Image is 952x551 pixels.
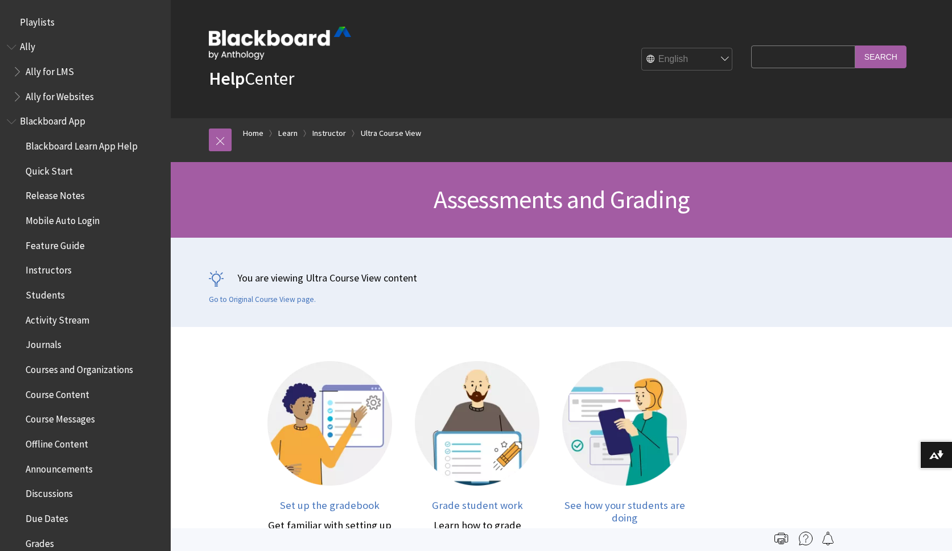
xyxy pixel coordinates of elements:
[26,285,65,301] span: Students
[209,67,294,90] a: HelpCenter
[26,484,73,499] span: Discussions
[209,295,316,305] a: Go to Original Course View page.
[26,360,133,375] span: Courses and Organizations
[821,532,835,545] img: Follow this page
[26,335,61,351] span: Journals
[280,499,380,512] span: Set up the gradebook
[642,48,733,71] select: Site Language Selector
[564,499,685,524] span: See how your students are doing
[267,517,392,549] div: Get familiar with setting up the gradebook
[26,310,89,326] span: Activity Stream
[799,532,813,545] img: More help
[7,38,164,106] nav: Book outline for Anthology Ally Help
[26,509,68,524] span: Due Dates
[434,184,690,215] span: Assessments and Grading
[361,126,421,140] a: Ultra Course View
[26,534,54,549] span: Grades
[26,211,100,226] span: Mobile Auto Login
[278,126,298,140] a: Learn
[26,87,94,102] span: Ally for Websites
[855,45,906,68] input: Search
[26,410,95,425] span: Course Messages
[209,67,245,90] strong: Help
[562,361,687,486] img: Illustration of a person holding a mobile device with report screens displayed behind them.
[312,126,346,140] a: Instructor
[7,13,164,32] nav: Book outline for Playlists
[26,62,74,77] span: Ally for LMS
[26,187,85,202] span: Release Notes
[209,27,351,60] img: Blackboard by Anthology
[415,361,539,486] img: Illustration of a person behind a screen with a pencil icon on it.
[26,385,89,400] span: Course Content
[26,459,93,475] span: Announcements
[26,261,72,276] span: Instructors
[243,126,263,140] a: Home
[20,13,55,28] span: Playlists
[20,112,85,127] span: Blackboard App
[432,499,523,512] span: Grade student work
[26,136,138,152] span: Blackboard Learn App Help
[20,38,35,53] span: Ally
[267,361,392,486] img: Illustration of a person in front of a screen with a settings icon on it.
[26,236,85,251] span: Feature Guide
[774,532,788,545] img: Print
[26,161,73,177] span: Quick Start
[26,434,88,450] span: Offline Content
[209,271,914,285] p: You are viewing Ultra Course View content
